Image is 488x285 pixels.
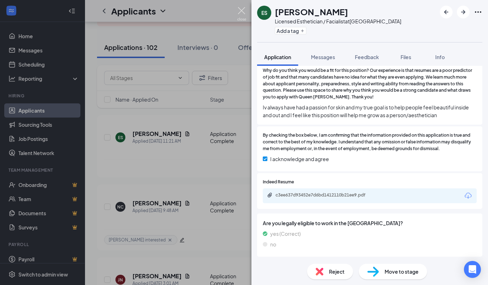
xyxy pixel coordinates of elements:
[275,18,401,25] div: Licensed Esthetician / Facialist at [GEOGRAPHIC_DATA]
[261,9,267,16] div: ES
[435,54,445,60] span: Info
[311,54,335,60] span: Messages
[270,155,329,163] span: I acknowledge and agree
[459,8,467,16] svg: ArrowRight
[401,54,411,60] span: Files
[263,219,477,227] span: Are you legally eligible to work in the [GEOGRAPHIC_DATA]?
[263,67,477,101] span: Why do you think you would be a fit for this position? Our experience is that resumes are a poor ...
[267,192,273,198] svg: Paperclip
[464,261,481,278] div: Open Intercom Messenger
[263,103,477,119] span: Iv always have had a passion for skin and my true goal is to help people feel beautiful inside an...
[264,54,291,60] span: Application
[355,54,379,60] span: Feedback
[263,132,477,152] span: By checking the box below, I am confirming that the information provided on this application is t...
[270,240,276,248] span: no
[385,268,419,275] span: Move to stage
[267,192,382,199] a: Paperclipc3ee637d93452e7d6bd1412110b21ee9.pdf
[464,192,472,200] svg: Download
[263,179,294,186] span: Indeed Resume
[300,29,305,33] svg: Plus
[440,6,453,18] button: ArrowLeftNew
[276,192,375,198] div: c3ee637d93452e7d6bd1412110b21ee9.pdf
[270,230,301,238] span: yes (Correct)
[442,8,450,16] svg: ArrowLeftNew
[329,268,345,275] span: Reject
[474,8,482,16] svg: Ellipses
[275,27,306,34] button: PlusAdd a tag
[275,6,348,18] h1: [PERSON_NAME]
[457,6,470,18] button: ArrowRight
